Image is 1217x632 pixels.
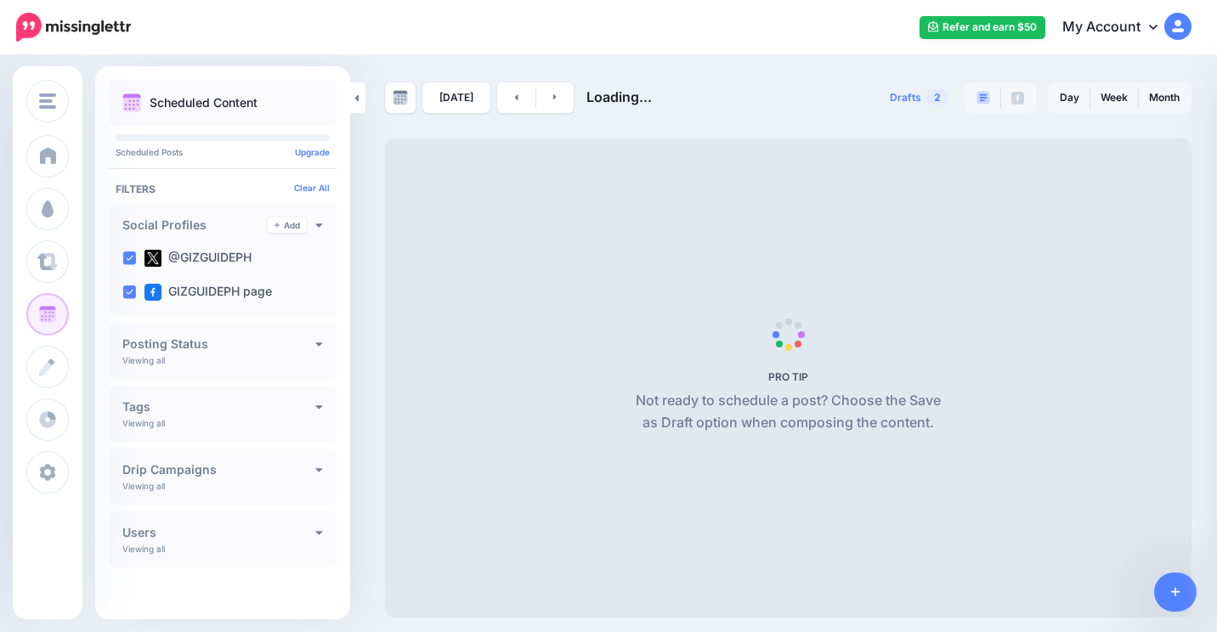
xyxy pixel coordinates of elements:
label: @GIZGUIDEPH [144,250,252,267]
h4: Tags [122,401,315,413]
a: Week [1090,84,1138,111]
p: Viewing all [122,355,165,365]
img: facebook-grey-square.png [1011,92,1024,104]
img: calendar-grey-darker.png [393,90,408,105]
a: Refer and earn $50 [920,16,1045,39]
a: Day [1050,84,1090,111]
h5: PRO TIP [629,370,948,383]
p: Viewing all [122,418,165,428]
a: Upgrade [295,147,330,157]
p: Scheduled Content [150,97,258,109]
img: paragraph-boxed.png [976,91,990,104]
h4: Drip Campaigns [122,464,315,476]
a: Clear All [294,183,330,193]
p: Scheduled Posts [116,148,330,156]
a: [DATE] [422,82,490,113]
a: Drafts2 [880,82,959,113]
h4: Posting Status [122,338,315,350]
p: Not ready to schedule a post? Choose the Save as Draft option when composing the content. [629,390,948,434]
label: GIZGUIDEPH page [144,284,272,301]
img: calendar.png [122,93,141,112]
img: Missinglettr [16,13,131,42]
img: menu.png [39,93,56,109]
img: facebook-square.png [144,284,161,301]
h4: Social Profiles [122,219,268,231]
a: Add [268,217,307,233]
img: twitter-square.png [144,250,161,267]
h4: Filters [116,183,330,195]
p: Viewing all [122,481,165,491]
h4: Users [122,527,315,539]
span: Drafts [890,93,921,103]
span: Loading... [586,88,652,105]
a: My Account [1045,7,1192,48]
p: Viewing all [122,544,165,554]
a: Month [1139,84,1190,111]
span: 2 [925,89,949,105]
